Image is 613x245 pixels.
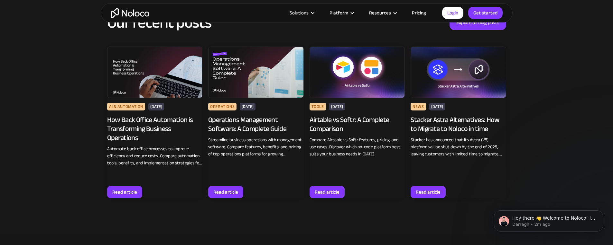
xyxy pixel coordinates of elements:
a: Pricing [404,9,434,17]
div: [DATE] [148,103,164,110]
div: Operations [208,103,237,110]
img: Operations Management Software: A Complete Guide [208,47,304,98]
div: Streamline business operations with management software. Compare features, benefits, and pricing ... [208,136,304,158]
div: Read article [213,188,238,196]
div: Read article [112,188,137,196]
a: home [111,8,149,18]
div: How Back Office Automation is Transforming Business Operations [107,115,203,142]
div: [DATE] [329,103,345,110]
div: Stacker Astra Alternatives: How to Migrate to Noloco in time [411,115,506,133]
div: Platform [321,9,361,17]
h2: Our recent posts [107,14,211,31]
div: Compare Airtable vs Softr features, pricing, and use cases. Discover which no-code platform best ... [310,136,405,158]
div: Platform [330,9,348,17]
a: Operations Management Software: A Complete GuideOperations[DATE]Operations Management Software: A... [208,47,304,198]
div: [DATE] [240,103,255,110]
a: AI & Automation[DATE]How Back Office Automation is Transforming Business OperationsAutomate back ... [107,47,203,198]
div: Solutions [290,9,309,17]
div: News [411,103,426,110]
div: Tools [310,103,326,110]
div: Solutions [282,9,321,17]
a: Tools[DATE]Airtable vs Softr: A Complete ComparisonCompare Airtable vs Softr features, pricing, a... [310,47,405,198]
div: [DATE] [429,103,445,110]
div: Read article [315,188,339,196]
div: Airtable vs Softr: A Complete Comparison [310,115,405,133]
div: Resources [361,9,404,17]
div: AI & Automation [107,103,145,110]
div: Resources [369,9,391,17]
div: Read article [416,188,441,196]
a: News[DATE]Stacker Astra Alternatives: How to Migrate to Noloco in timeStacker has announced that ... [411,47,506,198]
a: Get started [468,7,503,19]
a: Login [442,7,463,19]
div: Stacker has announced that its Astra (V5) platform will be shut down by the end of 2025, leaving ... [411,136,506,158]
div: Operations Management Software: A Complete Guide [208,115,304,133]
iframe: Intercom notifications message [484,197,613,242]
div: Automate back office processes to improve efficiency and reduce costs. Compare automation tools, ... [107,145,203,167]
